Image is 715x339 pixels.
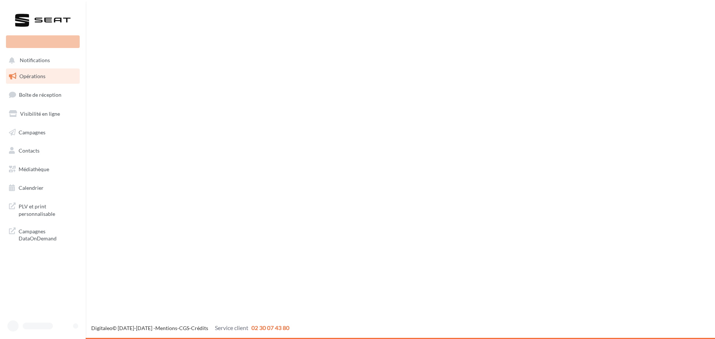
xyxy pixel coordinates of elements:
span: © [DATE]-[DATE] - - - [91,325,289,331]
span: Notifications [20,57,50,64]
span: Opérations [19,73,45,79]
span: Service client [215,324,248,331]
a: Boîte de réception [4,87,81,103]
a: Campagnes DataOnDemand [4,223,81,245]
a: Digitaleo [91,325,112,331]
a: Visibilité en ligne [4,106,81,122]
a: Mentions [155,325,177,331]
span: Boîte de réception [19,92,61,98]
a: Crédits [191,325,208,331]
span: Campagnes [19,129,45,135]
span: PLV et print personnalisable [19,201,77,217]
a: PLV et print personnalisable [4,198,81,220]
span: Visibilité en ligne [20,111,60,117]
span: 02 30 07 43 80 [251,324,289,331]
a: Opérations [4,68,81,84]
a: Contacts [4,143,81,159]
span: Campagnes DataOnDemand [19,226,77,242]
a: CGS [179,325,189,331]
span: Médiathèque [19,166,49,172]
a: Médiathèque [4,161,81,177]
div: Nouvelle campagne [6,35,80,48]
a: Calendrier [4,180,81,196]
span: Calendrier [19,185,44,191]
a: Campagnes [4,125,81,140]
span: Contacts [19,147,39,154]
